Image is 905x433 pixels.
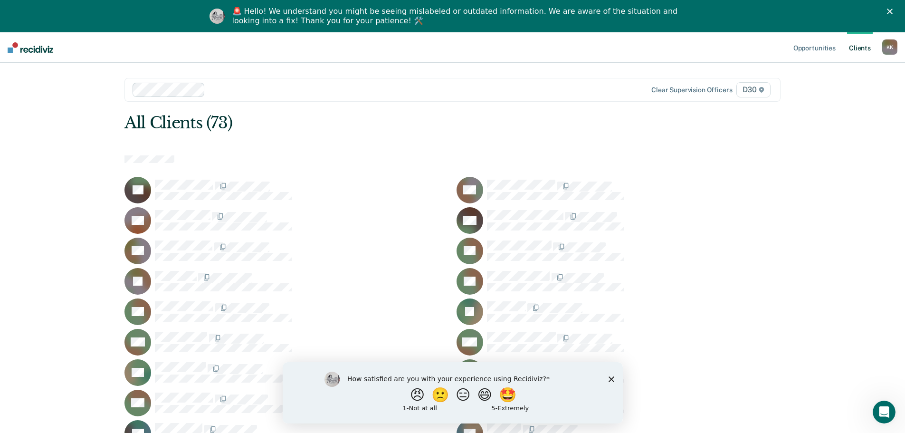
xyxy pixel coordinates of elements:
[882,39,897,55] div: K K
[887,9,896,14] div: Close
[736,82,771,97] span: D30
[651,86,732,94] div: Clear supervision officers
[283,362,623,423] iframe: Survey by Kim from Recidiviz
[8,42,53,53] img: Recidiviz
[124,113,649,133] div: All Clients (73)
[873,401,895,423] iframe: Intercom live chat
[791,32,838,63] a: Opportunities
[847,32,873,63] a: Clients
[232,7,681,26] div: 🚨 Hello! We understand you might be seeing mislabeled or outdated information. We are aware of th...
[210,9,225,24] img: Profile image for Kim
[882,39,897,55] button: KK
